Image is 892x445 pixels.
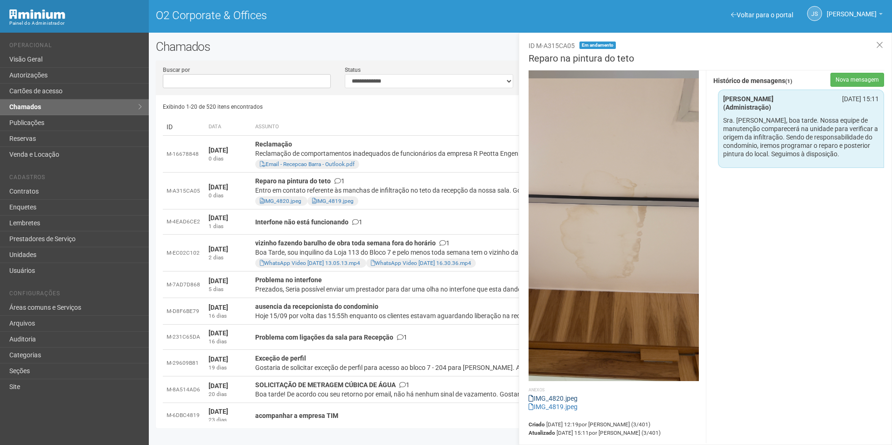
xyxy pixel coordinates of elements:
strong: [DATE] [209,304,228,311]
td: M-4EAD6CE2 [163,209,205,235]
div: Prezados, Seria possível enviar um prestador para dar uma olha no interfone que esta dando falha.... [255,285,714,294]
a: WhatsApp Video [DATE] 13.05.13.mp4 [260,260,360,266]
strong: [DATE] [209,277,228,285]
div: Boa tarde! De acordo cou seu retorno por email, não há nenhum sinal de vazamento. Gostaria de sol... [255,389,714,399]
span: Em andamento [579,42,616,49]
strong: Reparo na pintura do teto [255,177,331,185]
a: [PERSON_NAME] [827,12,883,19]
strong: [DATE] [209,355,228,363]
strong: Problema com ligações da sala para Recepção [255,334,393,341]
div: 16 dias [209,312,248,320]
span: 1 [352,218,362,226]
strong: [DATE] [209,329,228,337]
span: 1 [399,381,410,389]
h2: Chamados [156,40,885,54]
div: Entro em contato referente às manchas de infiltração no teto da recepção da nossa sala. Gostaria ... [255,186,714,195]
span: 1 [439,239,450,247]
th: Assunto [251,118,718,136]
td: M-231C65DA [163,325,205,350]
img: IMG_4819.jpeg [529,78,699,382]
div: Gostaria de solicitar exceção de perfil para acesso ao bloco 7 - 204 para [PERSON_NAME]. Atenci... [255,363,714,372]
div: Boa Tarde, sou inquilino da Loja 113 do Bloco 7 e pelo menos toda semana tem o vizinho da sala aq... [255,248,714,257]
span: Jeferson Souza [827,1,877,18]
div: 0 dias [209,192,248,200]
td: ID [163,118,205,136]
strong: Problema no interfone [255,276,322,284]
div: 20 dias [209,390,248,398]
div: Reclamação de comportamentos inadequados de funcionários da empresa R Peotta Engenharia e Consult... [255,149,714,158]
div: 2 dias [209,254,248,262]
div: [DATE] 15:11 [829,95,886,103]
a: JS [807,6,822,21]
td: M-A315CA05 [163,173,205,209]
div: 19 dias [209,364,248,372]
strong: [DATE] [209,382,228,389]
li: Operacional [9,42,142,52]
a: IMG_4819.jpeg [529,403,578,410]
span: por [PERSON_NAME] (3/401) [578,421,650,428]
li: Configurações [9,290,142,300]
div: 23 dias [209,416,248,424]
span: 1 [397,334,407,341]
span: ID M-A315CA05 [529,42,575,49]
label: Status [345,66,361,74]
strong: ausencia da recepcionista do condominio [255,303,378,310]
span: (1) [785,78,792,84]
strong: [DATE] [209,183,228,191]
strong: Interfone não está funcionando [255,218,348,226]
strong: Reclamação [255,140,292,148]
div: 5 dias [209,285,248,293]
span: 1 [334,177,345,185]
td: M-EC02C102 [163,235,205,271]
h3: Reparo na pintura do teto [529,54,885,70]
strong: [DATE] [209,245,228,253]
td: M-16678848 [163,136,205,173]
a: IMG_4819.jpeg [312,198,354,204]
img: Minium [9,9,65,19]
strong: Atualizado [529,430,555,436]
a: IMG_4820.jpeg [260,198,301,204]
strong: SOLICITAÇÃO DE METRAGEM CÚBICA DE ÁGUA [255,381,396,389]
strong: Exceção de perfil [255,355,306,362]
div: Painel do Administrador [9,19,142,28]
p: Sra. [PERSON_NAME], boa tarde. Nossa equipe de manutenção comparecerá na unidade para verificar a... [723,116,879,158]
span: [DATE] 12:19 [546,421,650,428]
strong: Histórico de mensagens [713,77,792,85]
div: 0 dias [209,155,248,163]
strong: Criado [529,421,545,428]
a: Voltar para o portal [731,11,793,19]
td: M-D8F6BE79 [163,298,205,325]
div: Hoje 15/09 por volta das 15:55h enquanto os clientes estavam aguardando liberação na recepção do ... [255,311,714,320]
button: Nova mensagem [830,73,884,87]
strong: vizinho fazendo barulho de obra toda semana fora do horário [255,239,436,247]
label: Buscar por [163,66,190,74]
a: WhatsApp Video [DATE] 16.30.36.mp4 [371,260,471,266]
strong: [PERSON_NAME] (Administração) [723,95,774,111]
a: IMG_4820.jpeg [529,395,578,402]
h1: O2 Corporate & Offices [156,9,514,21]
td: M-6DBC4819 [163,403,205,428]
th: Data [205,118,251,136]
span: [DATE] 15:11 [557,430,661,436]
strong: acompanhar a empresa TIM [255,412,338,419]
div: 1 dias [209,222,248,230]
div: 16 dias [209,338,248,346]
strong: [DATE] [209,214,228,222]
div: Exibindo 1-20 de 520 itens encontrados [163,100,521,114]
strong: [DATE] [209,408,228,415]
td: M-29609B81 [163,350,205,376]
td: M-8A514AD6 [163,376,205,403]
span: por [PERSON_NAME] (3/401) [589,430,661,436]
td: M-7AD7D868 [163,271,205,298]
li: Anexos [529,386,699,394]
a: Email - Recepcao Barra - Outlook.pdf [260,161,355,167]
li: Cadastros [9,174,142,184]
strong: [DATE] [209,146,228,154]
